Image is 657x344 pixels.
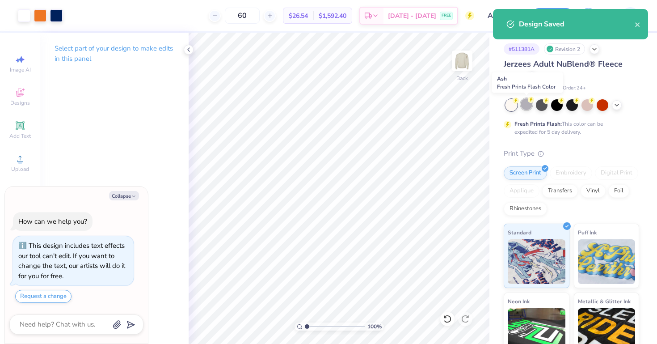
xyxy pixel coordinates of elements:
[225,8,260,24] input: – –
[514,120,624,136] div: This color can be expedited for 5 day delivery.
[10,66,31,73] span: Image AI
[388,11,436,21] span: [DATE] - [DATE]
[578,228,597,237] span: Puff Ink
[456,74,468,82] div: Back
[18,217,87,226] div: How can we help you?
[9,132,31,140] span: Add Text
[15,290,72,303] button: Request a change
[514,120,562,127] strong: Fresh Prints Flash:
[504,184,539,198] div: Applique
[10,99,30,106] span: Designs
[497,83,556,90] span: Fresh Prints Flash Color
[508,239,565,284] img: Standard
[608,184,629,198] div: Foil
[595,166,638,180] div: Digital Print
[578,297,631,306] span: Metallic & Glitter Ink
[109,191,139,200] button: Collapse
[581,184,606,198] div: Vinyl
[542,184,578,198] div: Transfers
[550,166,592,180] div: Embroidery
[453,52,471,70] img: Back
[504,166,547,180] div: Screen Print
[519,19,635,30] div: Design Saved
[578,239,636,284] img: Puff Ink
[508,297,530,306] span: Neon Ink
[289,11,308,21] span: $26.54
[504,43,539,55] div: # 511381A
[442,13,451,19] span: FREE
[55,43,174,64] p: Select part of your design to make edits in this panel
[367,323,382,331] span: 100 %
[492,72,563,93] div: Ash
[508,228,531,237] span: Standard
[544,43,585,55] div: Revision 2
[504,202,547,216] div: Rhinestones
[319,11,346,21] span: $1,592.40
[504,149,639,159] div: Print Type
[481,7,525,25] input: Untitled Design
[635,19,641,30] button: close
[504,59,623,81] span: Jerzees Adult NuBlend® Fleece Crew
[11,166,29,173] span: Upload
[18,241,125,280] div: This design includes text effects our tool can't edit. If you want to change the text, our artist...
